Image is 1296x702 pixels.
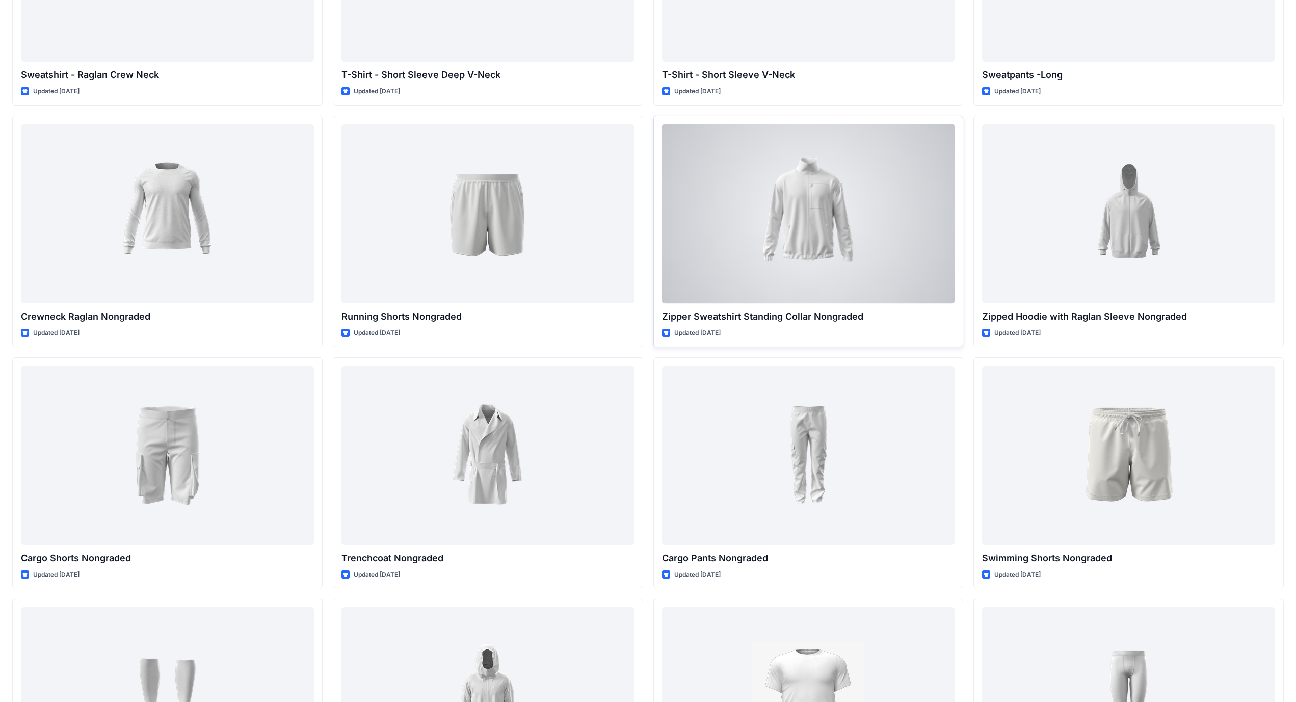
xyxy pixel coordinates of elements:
[674,86,721,97] p: Updated [DATE]
[21,551,314,565] p: Cargo Shorts Nongraded
[674,328,721,339] p: Updated [DATE]
[341,68,634,82] p: T-Shirt - Short Sleeve Deep V-Neck
[982,551,1275,565] p: Swimming Shorts Nongraded
[341,366,634,545] a: Trenchcoat Nongraded
[982,124,1275,303] a: Zipped Hoodie with Raglan Sleeve Nongraded
[994,86,1041,97] p: Updated [DATE]
[354,328,400,339] p: Updated [DATE]
[674,569,721,580] p: Updated [DATE]
[662,551,955,565] p: Cargo Pants Nongraded
[21,309,314,324] p: Crewneck Raglan Nongraded
[662,124,955,303] a: Zipper Sweatshirt Standing Collar Nongraded
[341,551,634,565] p: Trenchcoat Nongraded
[994,328,1041,339] p: Updated [DATE]
[662,68,955,82] p: T-Shirt - Short Sleeve V-Neck
[33,569,80,580] p: Updated [DATE]
[982,68,1275,82] p: Sweatpants -Long
[994,569,1041,580] p: Updated [DATE]
[354,569,400,580] p: Updated [DATE]
[21,68,314,82] p: Sweatshirt - Raglan Crew Neck
[33,328,80,339] p: Updated [DATE]
[341,124,634,303] a: Running Shorts Nongraded
[982,309,1275,324] p: Zipped Hoodie with Raglan Sleeve Nongraded
[662,309,955,324] p: Zipper Sweatshirt Standing Collar Nongraded
[354,86,400,97] p: Updated [DATE]
[982,366,1275,545] a: Swimming Shorts Nongraded
[21,366,314,545] a: Cargo Shorts Nongraded
[341,309,634,324] p: Running Shorts Nongraded
[662,366,955,545] a: Cargo Pants Nongraded
[21,124,314,303] a: Crewneck Raglan Nongraded
[33,86,80,97] p: Updated [DATE]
